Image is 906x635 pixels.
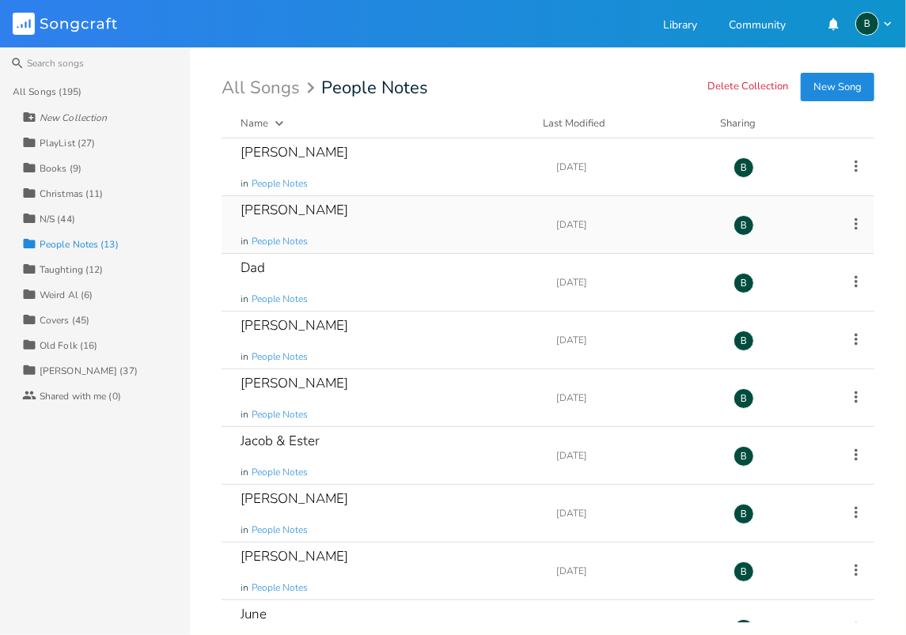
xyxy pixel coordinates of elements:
[40,138,95,148] div: PlayList (27)
[556,451,715,460] div: [DATE]
[241,203,348,217] div: [PERSON_NAME]
[40,341,97,350] div: Old Folk (16)
[40,391,121,401] div: Shared with me (0)
[241,115,524,131] button: Name
[556,162,715,172] div: [DATE]
[734,273,754,293] div: BruCe
[734,215,754,236] div: BruCe
[222,81,320,96] div: All Songs
[241,293,248,306] span: in
[241,319,348,332] div: [PERSON_NAME]
[40,113,107,123] div: New Collection
[241,466,248,479] span: in
[556,566,715,576] div: [DATE]
[40,265,103,274] div: Taughting (12)
[734,388,754,409] div: BruCe
[40,189,103,198] div: Christmas (11)
[556,508,715,518] div: [DATE]
[252,581,308,595] span: People Notes
[707,81,788,94] button: Delete Collection
[556,393,715,403] div: [DATE]
[252,523,308,537] span: People Notes
[241,408,248,421] span: in
[855,12,893,36] button: B
[321,79,428,96] span: People Notes
[663,20,697,33] a: Library
[40,240,119,249] div: People Notes (13)
[801,73,874,101] button: New Song
[241,581,248,595] span: in
[241,492,348,505] div: [PERSON_NAME]
[734,157,754,178] div: BruCe
[734,504,754,524] div: BruCe
[543,115,701,131] button: Last Modified
[241,550,348,563] div: [PERSON_NAME]
[734,446,754,467] div: BruCe
[252,350,308,364] span: People Notes
[241,235,248,248] span: in
[241,376,348,390] div: [PERSON_NAME]
[241,607,267,621] div: June
[543,116,605,130] div: Last Modified
[252,466,308,479] span: People Notes
[241,177,248,191] span: in
[556,220,715,229] div: [DATE]
[556,335,715,345] div: [DATE]
[40,164,82,173] div: Books (9)
[13,87,82,96] div: All Songs (195)
[734,561,754,582] div: BruCe
[241,146,348,159] div: [PERSON_NAME]
[40,316,89,325] div: Covers (45)
[252,177,308,191] span: People Notes
[241,523,248,537] span: in
[241,261,265,274] div: Dad
[556,278,715,287] div: [DATE]
[252,408,308,421] span: People Notes
[241,434,320,448] div: Jacob & Ester
[252,293,308,306] span: People Notes
[40,290,93,300] div: Weird Al (6)
[241,350,248,364] span: in
[241,116,268,130] div: Name
[855,12,879,36] div: BruCe
[252,235,308,248] span: People Notes
[729,20,786,33] a: Community
[720,115,815,131] div: Sharing
[40,214,75,224] div: N/S (44)
[40,366,138,376] div: [PERSON_NAME] (37)
[734,331,754,351] div: BruCe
